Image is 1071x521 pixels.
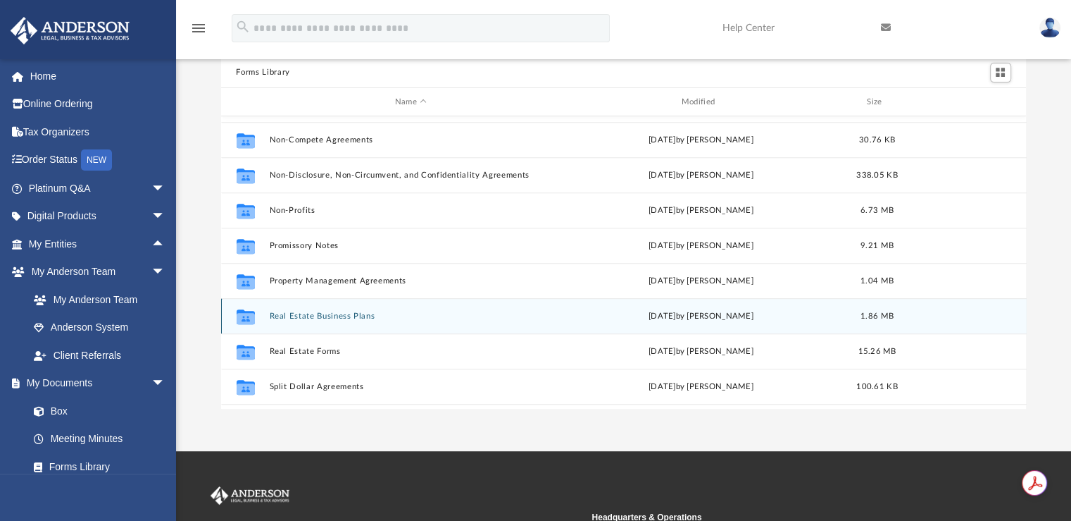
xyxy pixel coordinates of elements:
span: 1.04 MB [860,277,894,285]
img: Anderson Advisors Platinum Portal [208,486,292,505]
span: 338.05 KB [856,171,897,179]
a: Box [20,397,173,425]
a: Home [10,62,187,90]
div: id [227,96,262,109]
a: Meeting Minutes [20,425,180,453]
div: [DATE] by [PERSON_NAME] [559,381,843,393]
span: arrow_drop_up [151,230,180,259]
span: 15.26 MB [858,348,896,355]
a: Anderson System [20,314,180,342]
button: Split Dollar Agreements [269,382,553,391]
div: Size [848,96,905,109]
button: Switch to Grid View [990,63,1011,82]
button: Forms Library [236,66,289,79]
div: [DATE] by [PERSON_NAME] [559,240,843,252]
button: Promissory Notes [269,241,553,250]
a: Online Ordering [10,90,187,118]
div: grid [221,116,1027,408]
div: [DATE] by [PERSON_NAME] [559,345,843,358]
a: My Entitiesarrow_drop_up [10,230,187,258]
i: menu [190,20,207,37]
div: Modified [558,96,842,109]
img: User Pic [1039,18,1060,38]
span: 6.73 MB [860,207,894,214]
a: My Anderson Team [20,286,173,314]
a: My Documentsarrow_drop_down [10,369,180,398]
div: NEW [81,149,112,171]
a: My Anderson Teamarrow_drop_down [10,258,180,286]
span: 30.76 KB [858,136,894,144]
button: Real Estate Forms [269,347,553,356]
button: Property Management Agreements [269,276,553,286]
a: Forms Library [20,453,173,481]
img: Anderson Advisors Platinum Portal [6,17,134,44]
a: Client Referrals [20,341,180,369]
span: arrow_drop_down [151,369,180,398]
span: arrow_drop_down [151,174,180,203]
span: 9.21 MB [860,242,894,250]
a: Digital Productsarrow_drop_down [10,202,187,231]
a: Tax Organizers [10,118,187,146]
a: menu [190,27,207,37]
span: arrow_drop_down [151,258,180,287]
a: Order StatusNEW [10,146,187,175]
button: Non-Profits [269,206,553,215]
span: 1.86 MB [860,312,894,320]
div: [DATE] by [PERSON_NAME] [559,169,843,182]
div: [DATE] by [PERSON_NAME] [559,310,843,323]
button: Non-Disclosure, Non-Circumvent, and Confidentiality Agreements [269,171,553,180]
button: Non-Compete Agreements [269,135,553,145]
button: Real Estate Business Plans [269,312,553,321]
div: Name [268,96,552,109]
div: id [911,96,1010,109]
div: [DATE] by [PERSON_NAME] [559,204,843,217]
a: Platinum Q&Aarrow_drop_down [10,174,187,202]
div: [DATE] by [PERSON_NAME] [559,275,843,288]
span: 100.61 KB [856,383,897,391]
span: arrow_drop_down [151,202,180,231]
i: search [235,19,251,35]
div: [DATE] by [PERSON_NAME] [559,134,843,147]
